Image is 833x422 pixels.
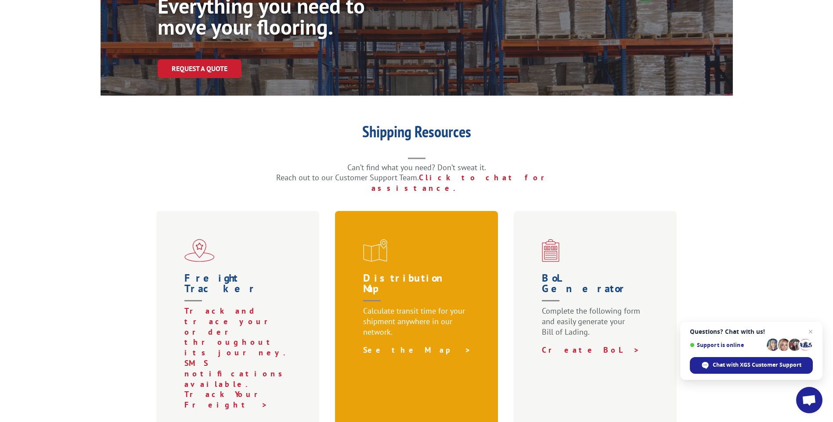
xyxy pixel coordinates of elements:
[363,345,471,355] a: See the Map >
[184,389,270,410] a: Track Your Freight >
[363,273,474,306] h1: Distribution Map
[713,361,801,369] span: Chat with XGS Customer Support
[184,306,295,389] p: Track and trace your order throughout its journey. SMS notifications available.
[796,387,822,413] a: Open chat
[542,345,640,355] a: Create BoL >
[363,306,474,345] p: Calculate transit time for your shipment anywhere in our network.
[184,239,215,262] img: xgs-icon-flagship-distribution-model-red
[371,172,557,193] a: Click to chat for assistance.
[542,306,653,345] p: Complete the following form and easily generate your Bill of Lading.
[363,239,387,262] img: xgs-icon-distribution-map-red
[690,357,813,374] span: Chat with XGS Customer Support
[184,273,295,389] a: Freight Tracker Track and trace your order throughout its journey. SMS notifications available.
[158,59,242,78] a: Request a Quote
[241,162,592,193] p: Can’t find what you need? Don’t sweat it. Reach out to our Customer Support Team.
[690,342,764,348] span: Support is online
[184,273,295,306] h1: Freight Tracker
[542,239,559,262] img: xgs-icon-bo-l-generator-red
[690,328,813,335] span: Questions? Chat with us!
[542,273,653,306] h1: BoL Generator
[241,124,592,144] h1: Shipping Resources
